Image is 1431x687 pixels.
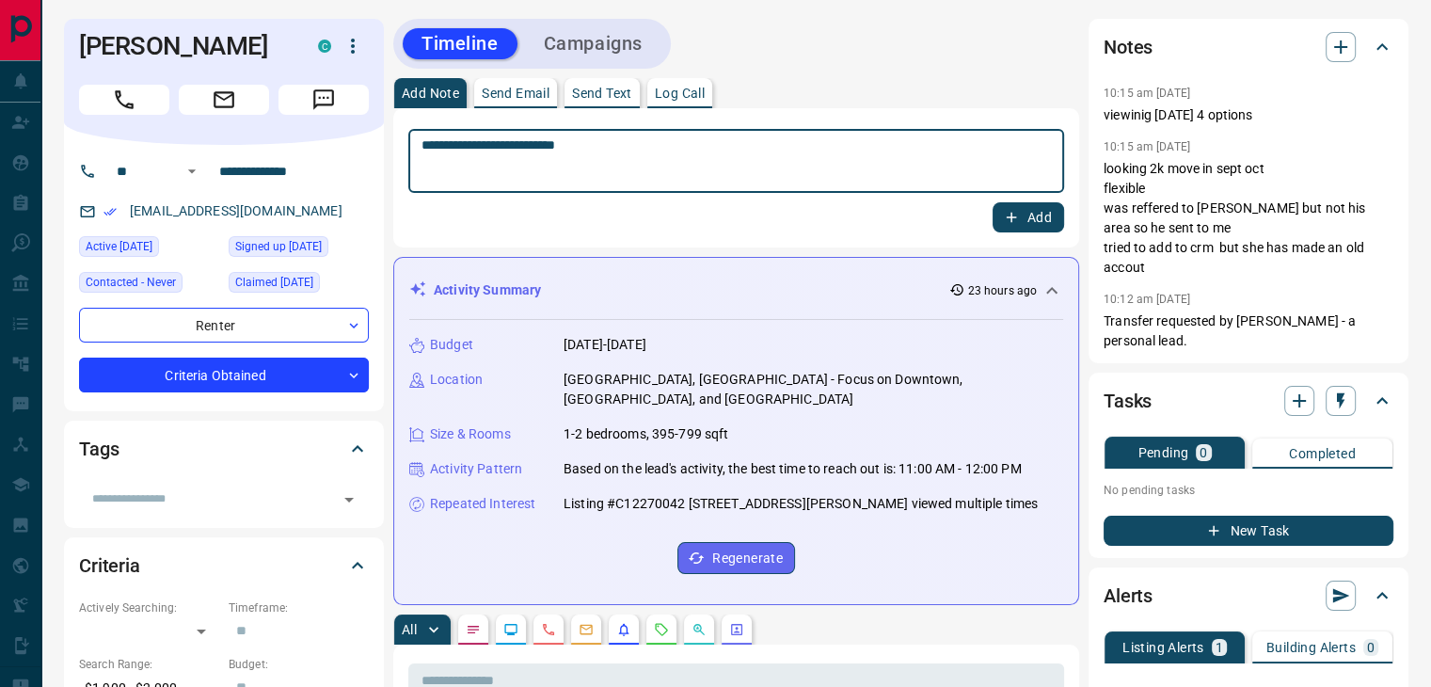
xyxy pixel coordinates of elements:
span: Active [DATE] [86,237,152,256]
svg: Emails [579,622,594,637]
h2: Tags [79,434,119,464]
p: Add Note [402,87,459,100]
p: 10:15 am [DATE] [1104,140,1190,153]
span: Email [179,85,269,115]
button: Regenerate [677,542,795,574]
button: Campaigns [525,28,661,59]
p: looking 2k move in sept oct flexible was reffered to [PERSON_NAME] but not his area so he sent to... [1104,159,1393,278]
p: Search Range: [79,656,219,673]
h2: Criteria [79,551,140,581]
p: Pending [1137,446,1188,459]
p: Activity Summary [434,280,541,300]
h2: Tasks [1104,386,1152,416]
p: All [402,623,417,636]
div: condos.ca [318,40,331,53]
svg: Lead Browsing Activity [503,622,518,637]
h2: Notes [1104,32,1153,62]
h1: [PERSON_NAME] [79,31,290,61]
div: Tags [79,426,369,471]
span: Call [79,85,169,115]
div: Fri Aug 15 2025 [79,236,219,263]
p: 1-2 bedrooms, 395-799 sqft [564,424,728,444]
p: Timeframe: [229,599,369,616]
div: Renter [79,308,369,343]
p: Location [430,370,483,390]
p: 0 [1367,641,1375,654]
div: Activity Summary23 hours ago [409,273,1063,308]
p: Activity Pattern [430,459,522,479]
p: Budget [430,335,473,355]
p: Send Email [482,87,549,100]
div: Criteria [79,543,369,588]
div: Criteria Obtained [79,358,369,392]
p: Size & Rooms [430,424,511,444]
p: Send Text [572,87,632,100]
p: 0 [1200,446,1207,459]
div: Tasks [1104,378,1393,423]
span: Message [278,85,369,115]
p: Completed [1289,447,1356,460]
span: Contacted - Never [86,273,176,292]
p: 10:15 am [DATE] [1104,87,1190,100]
svg: Listing Alerts [616,622,631,637]
p: Listing Alerts [1122,641,1204,654]
p: viewinig [DATE] 4 options [1104,105,1393,125]
button: Add [993,202,1064,232]
span: Claimed [DATE] [235,273,313,292]
p: [GEOGRAPHIC_DATA], [GEOGRAPHIC_DATA] - Focus on Downtown, [GEOGRAPHIC_DATA], and [GEOGRAPHIC_DATA] [564,370,1063,409]
p: No pending tasks [1104,476,1393,504]
p: Repeated Interest [430,494,535,514]
p: 23 hours ago [968,282,1037,299]
button: Open [181,160,203,183]
p: Actively Searching: [79,599,219,616]
button: Timeline [403,28,517,59]
a: [EMAIL_ADDRESS][DOMAIN_NAME] [130,203,342,218]
p: 1 [1216,641,1223,654]
p: 10:12 am [DATE] [1104,293,1190,306]
svg: Agent Actions [729,622,744,637]
p: Log Call [655,87,705,100]
svg: Notes [466,622,481,637]
span: Signed up [DATE] [235,237,322,256]
p: Listing #C12270042 [STREET_ADDRESS][PERSON_NAME] viewed multiple times [564,494,1038,514]
p: Building Alerts [1266,641,1356,654]
h2: Alerts [1104,581,1153,611]
div: Sat Apr 11 2020 [229,236,369,263]
button: New Task [1104,516,1393,546]
p: [DATE]-[DATE] [564,335,646,355]
svg: Email Verified [103,205,117,218]
p: Transfer requested by [PERSON_NAME] - a personal lead. [1104,312,1393,351]
div: Alerts [1104,573,1393,618]
div: Notes [1104,24,1393,70]
svg: Calls [541,622,556,637]
p: Based on the lead's activity, the best time to reach out is: 11:00 AM - 12:00 PM [564,459,1022,479]
button: Open [336,487,362,513]
svg: Opportunities [692,622,707,637]
div: Fri Aug 15 2025 [229,272,369,298]
svg: Requests [654,622,669,637]
p: Budget: [229,656,369,673]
